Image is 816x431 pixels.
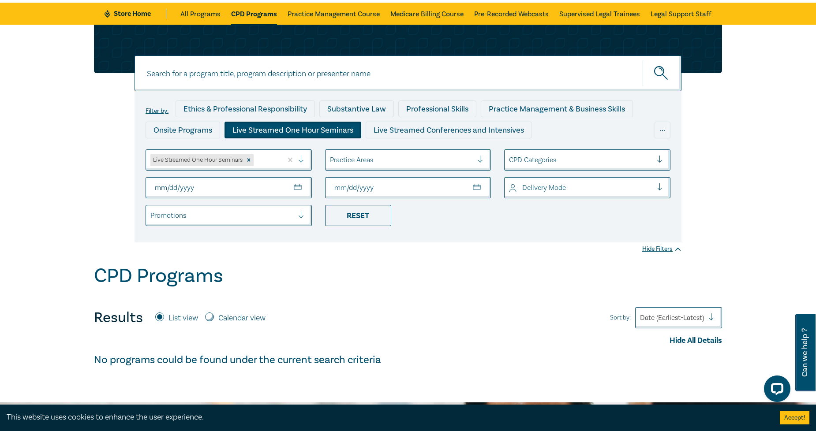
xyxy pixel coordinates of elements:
[640,313,642,323] input: Sort by
[135,56,681,91] input: Search for a program title, program description or presenter name
[801,319,809,386] span: Can we help ?
[325,205,391,226] div: Reset
[150,211,152,220] input: select
[366,122,532,138] div: Live Streamed Conferences and Intensives
[255,155,257,165] input: select
[651,3,711,25] a: Legal Support Staff
[94,264,223,287] h1: CPD Programs
[509,155,511,165] input: select
[244,154,254,166] div: Remove Live Streamed One Hour Seminars
[180,3,221,25] a: All Programs
[330,155,332,165] input: select
[176,100,315,117] div: Ethics & Professional Responsibility
[94,335,722,346] div: Hide All Details
[780,411,809,424] button: Accept cookies
[146,108,168,115] label: Filter by:
[105,9,166,19] a: Store Home
[396,143,492,160] div: 10 CPD Point Packages
[325,177,491,198] input: To Date
[146,122,220,138] div: Onsite Programs
[559,3,640,25] a: Supervised Legal Trainees
[7,412,767,423] div: This website uses cookies to enhance the user experience.
[146,177,312,198] input: From Date
[757,372,794,409] iframe: LiveChat chat widget
[509,183,511,193] input: select
[146,143,285,160] div: Live Streamed Practical Workshops
[290,143,391,160] div: Pre-Recorded Webcasts
[481,100,633,117] div: Practice Management & Business Skills
[497,143,578,160] div: National Programs
[231,3,277,25] a: CPD Programs
[610,313,631,323] span: Sort by:
[655,122,670,138] div: ...
[225,122,361,138] div: Live Streamed One Hour Seminars
[398,100,476,117] div: Professional Skills
[94,353,722,367] h4: No programs could be found under the current search criteria
[288,3,380,25] a: Practice Management Course
[168,312,198,324] label: List view
[94,309,143,327] h4: Results
[150,154,244,166] div: Live Streamed One Hour Seminars
[642,245,681,253] div: Hide Filters
[390,3,464,25] a: Medicare Billing Course
[218,312,266,324] label: Calendar view
[319,100,394,117] div: Substantive Law
[474,3,549,25] a: Pre-Recorded Webcasts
